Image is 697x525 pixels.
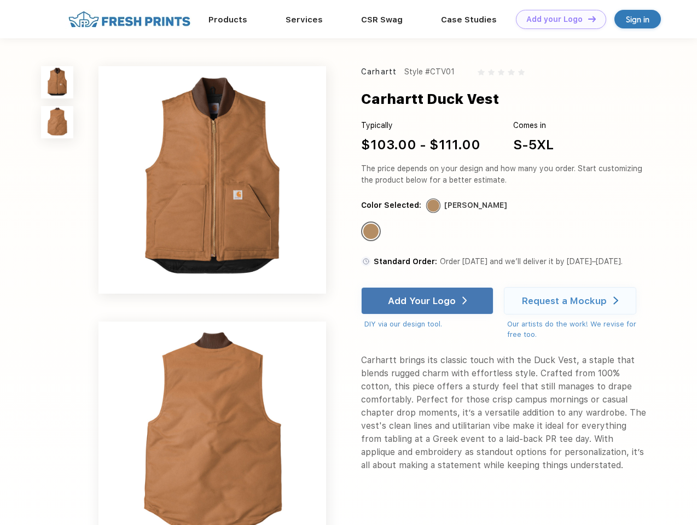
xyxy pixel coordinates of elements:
img: func=resize&h=100 [41,66,73,98]
div: Color Selected: [361,200,421,211]
img: func=resize&h=640 [98,66,326,294]
a: Products [208,15,247,25]
img: func=resize&h=100 [41,106,73,138]
div: S-5XL [513,135,554,155]
img: white arrow [613,296,618,305]
img: standard order [361,256,371,266]
div: Request a Mockup [522,295,607,306]
div: $103.00 - $111.00 [361,135,480,155]
span: Standard Order: [374,257,437,266]
div: Our artists do the work! We revise for free too. [507,319,647,340]
img: gray_star.svg [508,69,514,75]
div: The price depends on your design and how many you order. Start customizing the product below for ... [361,163,647,186]
img: gray_star.svg [488,69,495,75]
div: Comes in [513,120,554,131]
div: Add Your Logo [388,295,456,306]
img: DT [588,16,596,22]
div: Typically [361,120,480,131]
a: Sign in [614,10,661,28]
div: Carhartt Duck Vest [361,89,499,109]
div: Sign in [626,13,649,26]
img: white arrow [462,296,467,305]
img: gray_star.svg [518,69,525,75]
span: Order [DATE] and we’ll deliver it by [DATE]–[DATE]. [440,257,623,266]
div: Style #CTV01 [404,66,455,78]
img: fo%20logo%202.webp [65,10,194,29]
div: [PERSON_NAME] [444,200,507,211]
img: gray_star.svg [478,69,484,75]
div: Carhartt [361,66,397,78]
div: DIY via our design tool. [364,319,493,330]
div: Add your Logo [526,15,583,24]
div: Carhartt brings its classic touch with the Duck Vest, a staple that blends rugged charm with effo... [361,354,647,472]
img: gray_star.svg [498,69,504,75]
div: Carhartt Brown [363,224,379,239]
